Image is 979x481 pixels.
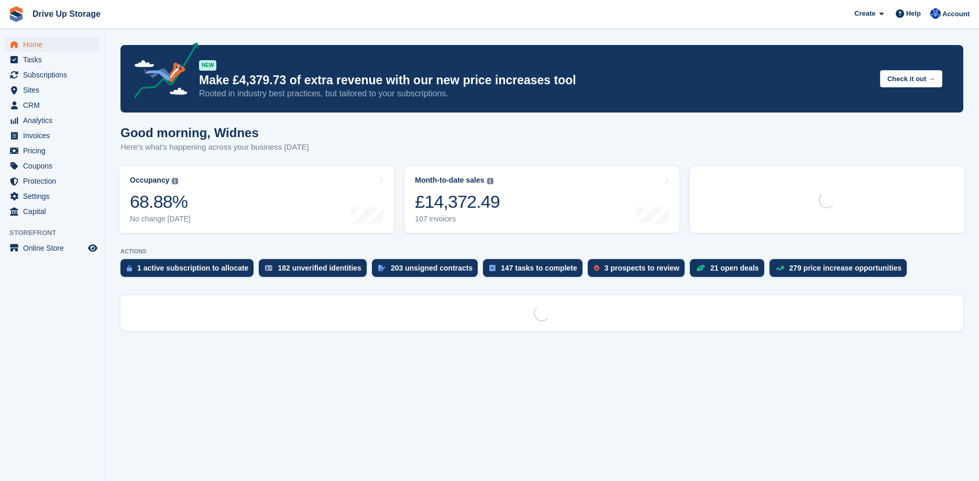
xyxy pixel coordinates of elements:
a: Preview store [86,242,99,254]
div: 279 price increase opportunities [789,264,902,272]
div: 21 open deals [710,264,759,272]
span: Pricing [23,143,86,158]
h1: Good morning, Widnes [120,126,309,140]
p: Rooted in industry best practices, but tailored to your subscriptions. [199,88,872,99]
div: Month-to-date sales [415,176,484,185]
a: 21 open deals [690,259,769,282]
div: 147 tasks to complete [501,264,577,272]
a: 182 unverified identities [259,259,372,282]
a: menu [5,143,99,158]
span: Sites [23,83,86,97]
a: Drive Up Storage [28,5,105,23]
div: 68.88% [130,191,191,212]
span: Create [854,8,875,19]
span: Settings [23,189,86,204]
div: 3 prospects to review [604,264,679,272]
a: 1 active subscription to allocate [120,259,259,282]
img: price-adjustments-announcement-icon-8257ccfd72463d97f412b2fc003d46551f7dbcb40ab6d574587a9cd5c0d94... [125,42,199,102]
img: price_increase_opportunities-93ffe204e8149a01c8c9dc8f82e8f89637d9d84a8eef4429ea346261dce0b2c0.svg [776,266,784,271]
img: contract_signature_icon-13c848040528278c33f63329250d36e43548de30e8caae1d1a13099fd9432cc5.svg [378,265,386,271]
span: Analytics [23,113,86,128]
div: 1 active subscription to allocate [137,264,248,272]
span: Subscriptions [23,68,86,82]
p: ACTIONS [120,248,963,255]
span: Coupons [23,159,86,173]
span: Tasks [23,52,86,67]
img: icon-info-grey-7440780725fd019a000dd9b08b2336e03edf1995a4989e88bcd33f0948082b44.svg [172,178,178,184]
img: Widnes Team [930,8,941,19]
div: No change [DATE] [130,215,191,223]
p: Make £4,379.73 of extra revenue with our new price increases tool [199,73,872,88]
button: Check it out → [880,70,942,87]
a: menu [5,128,99,143]
span: Invoices [23,128,86,143]
img: task-75834270c22a3079a89374b754ae025e5fb1db73e45f91037f5363f120a921f8.svg [489,265,496,271]
p: Here's what's happening across your business [DATE] [120,141,309,153]
span: Capital [23,204,86,219]
a: menu [5,37,99,52]
div: 203 unsigned contracts [391,264,472,272]
a: menu [5,204,99,219]
span: Protection [23,174,86,188]
div: NEW [199,60,216,71]
span: Account [942,9,970,19]
img: active_subscription_to_allocate_icon-d502201f5373d7db506a760aba3b589e785aa758c864c3986d89f69b8ff3... [127,265,132,272]
a: menu [5,52,99,67]
div: 107 invoices [415,215,500,223]
div: 182 unverified identities [278,264,361,272]
a: menu [5,68,99,82]
a: menu [5,113,99,128]
a: menu [5,83,99,97]
a: menu [5,159,99,173]
a: menu [5,98,99,113]
img: icon-info-grey-7440780725fd019a000dd9b08b2336e03edf1995a4989e88bcd33f0948082b44.svg [487,178,493,184]
div: £14,372.49 [415,191,500,212]
span: Storefront [9,228,104,238]
a: menu [5,241,99,255]
a: Month-to-date sales £14,372.49 107 invoices [404,166,679,233]
a: 147 tasks to complete [483,259,588,282]
a: Occupancy 68.88% No change [DATE] [119,166,394,233]
a: menu [5,189,99,204]
a: 203 unsigned contracts [372,259,483,282]
img: verify_identity-adf6edd0f0f0b5bbfe63781bf79b02c33cf7c696d77639b501bdc392416b5a36.svg [265,265,272,271]
img: prospect-51fa495bee0391a8d652442698ab0144808aea92771e9ea1ae160a38d050c398.svg [594,265,599,271]
img: deal-1b604bf984904fb50ccaf53a9ad4b4a5d6e5aea283cecdc64d6e3604feb123c2.svg [696,264,705,272]
div: Occupancy [130,176,169,185]
img: stora-icon-8386f47178a22dfd0bd8f6a31ec36ba5ce8667c1dd55bd0f319d3a0aa187defe.svg [8,6,24,22]
span: Online Store [23,241,86,255]
a: menu [5,174,99,188]
a: 3 prospects to review [588,259,690,282]
a: 279 price increase opportunities [769,259,912,282]
span: CRM [23,98,86,113]
span: Help [906,8,921,19]
span: Home [23,37,86,52]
